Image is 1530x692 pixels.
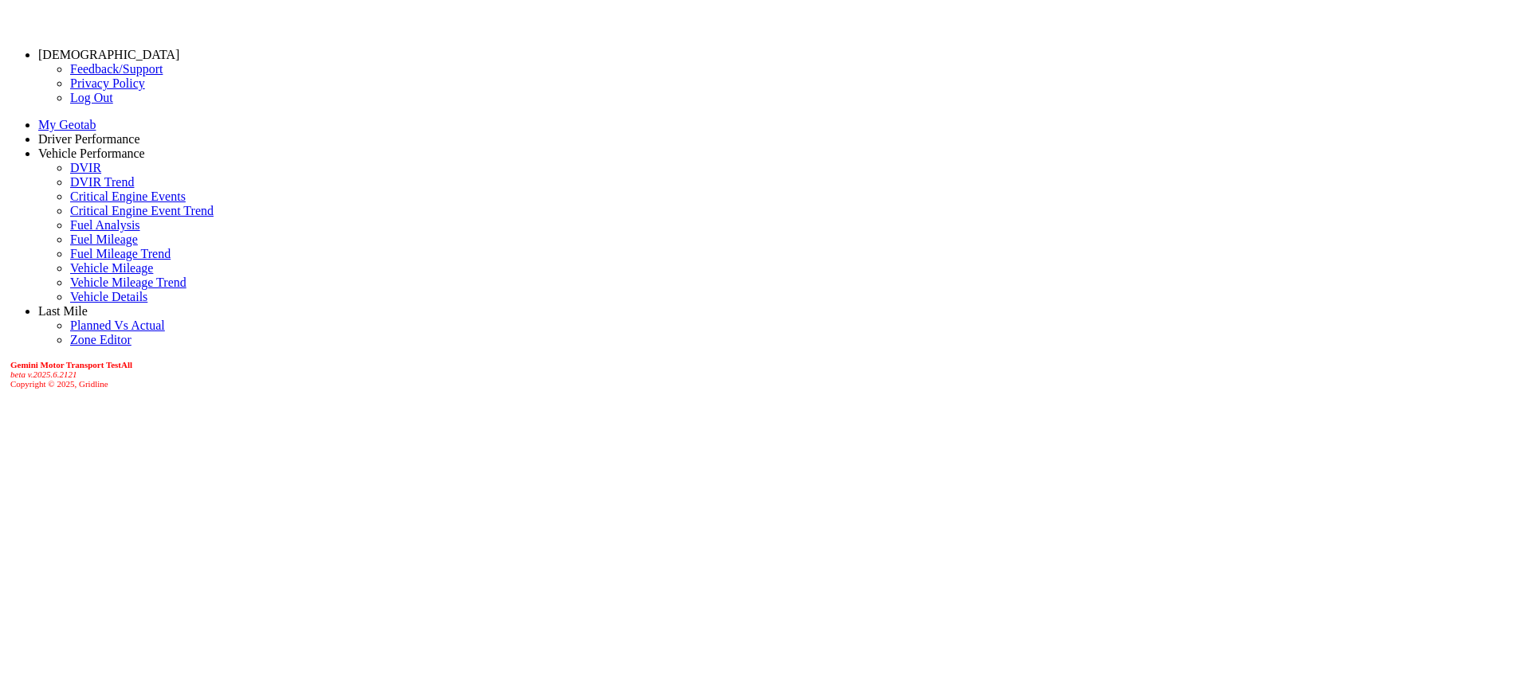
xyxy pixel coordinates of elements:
a: Log Out [70,91,113,104]
div: Copyright © 2025, Gridline [10,360,1524,389]
a: Fuel Analysis [70,218,140,232]
a: [DEMOGRAPHIC_DATA] [38,48,179,61]
a: Vehicle Details [70,290,147,303]
a: Privacy Policy [70,76,145,90]
a: Driver Performance [38,132,140,146]
a: DVIR Trend [70,175,134,189]
b: Gemini Motor Transport TestAll [10,360,132,369]
a: Critical Engine Events [70,190,186,203]
a: Vehicle Performance [38,147,145,160]
a: Vehicle Mileage [70,261,153,275]
a: Last Mile [38,304,88,318]
a: Vehicle Mileage Trend [70,276,186,289]
a: Feedback/Support [70,62,163,76]
a: Fuel Mileage Trend [70,247,171,260]
a: Fuel Mileage [70,233,138,246]
a: My Geotab [38,118,96,131]
a: Critical Engine Event Trend [70,204,214,217]
i: beta v.2025.6.2121 [10,369,77,379]
a: Zone Editor [70,333,131,346]
a: Planned Vs Actual [70,319,165,332]
a: DVIR [70,161,101,174]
